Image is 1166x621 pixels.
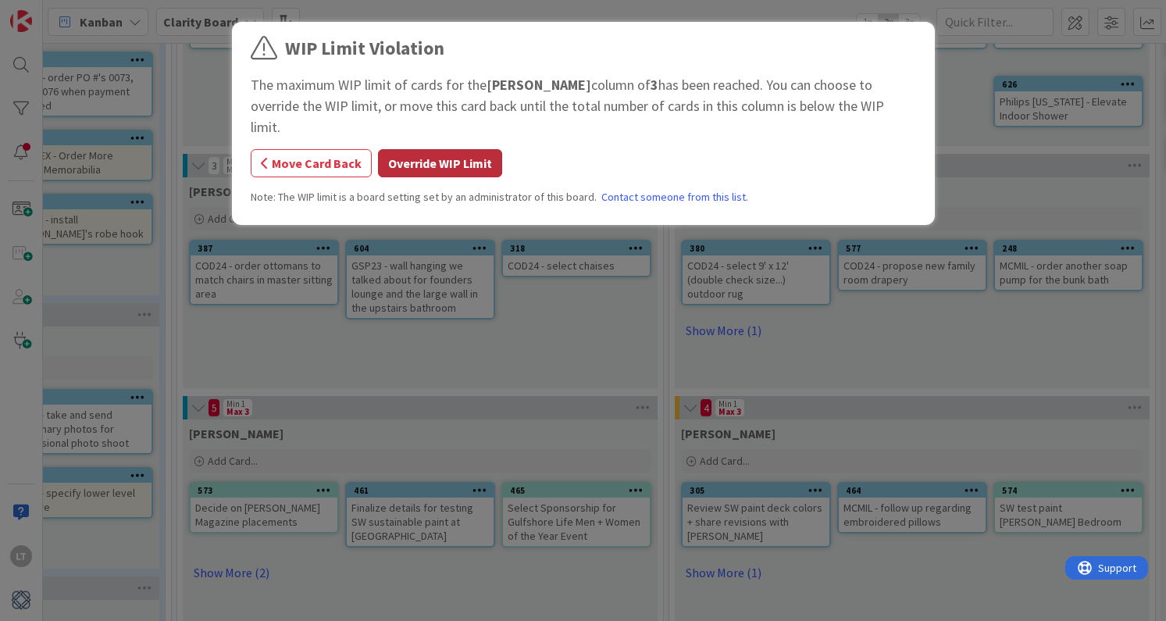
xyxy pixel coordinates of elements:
[487,76,591,94] b: [PERSON_NAME]
[33,2,71,21] span: Support
[651,76,658,94] b: 3
[378,149,502,177] button: Override WIP Limit
[251,149,372,177] button: Move Card Back
[251,74,916,137] div: The maximum WIP limit of cards for the column of has been reached. You can choose to override the...
[601,189,748,205] a: Contact someone from this list.
[251,189,916,205] div: Note: The WIP limit is a board setting set by an administrator of this board.
[285,34,444,62] div: WIP Limit Violation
